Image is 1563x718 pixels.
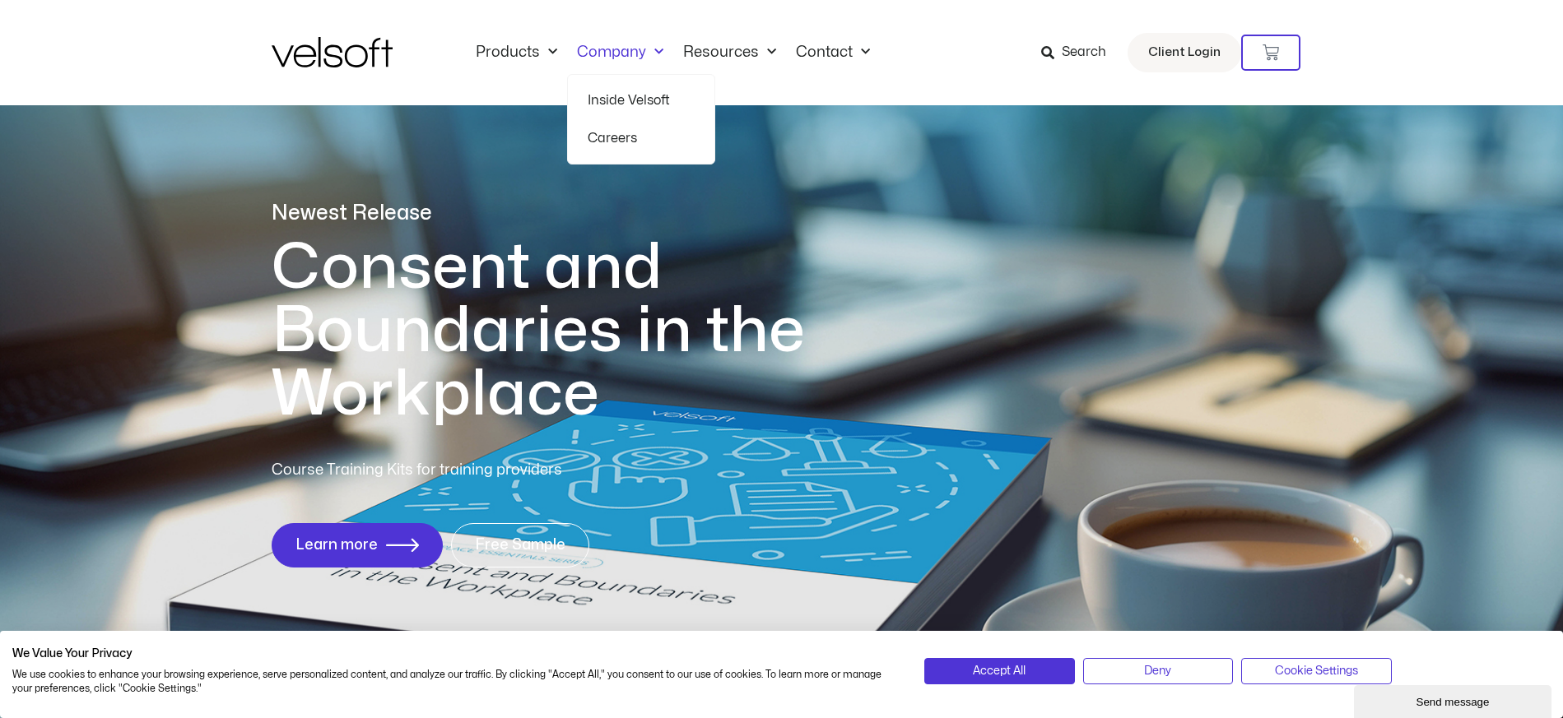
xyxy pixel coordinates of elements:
p: Course Training Kits for training providers [272,459,681,482]
h1: Consent and Boundaries in the Workplace [272,236,872,426]
h2: We Value Your Privacy [12,646,900,661]
a: CompanyMenu Toggle [567,44,673,62]
span: Learn more [295,537,378,554]
a: Inside Velsoft [588,81,695,119]
a: Careers [588,119,695,157]
span: Search [1062,42,1106,63]
nav: Menu [466,44,880,62]
a: Search [1041,39,1118,67]
a: Learn more [272,523,443,567]
span: Free Sample [475,537,565,554]
span: Cookie Settings [1275,662,1358,680]
button: Deny all cookies [1083,658,1234,684]
ul: CompanyMenu Toggle [567,74,715,164]
p: Newest Release [272,199,872,228]
a: ContactMenu Toggle [786,44,880,62]
a: ResourcesMenu Toggle [673,44,786,62]
span: Accept All [973,662,1026,680]
button: Accept all cookies [924,658,1075,684]
span: Deny [1144,662,1171,680]
img: Velsoft Training Materials [272,37,393,67]
a: Client Login [1128,33,1241,72]
p: We use cookies to enhance your browsing experience, serve personalized content, and analyze our t... [12,668,900,696]
span: Client Login [1148,42,1221,63]
a: Free Sample [451,523,589,567]
a: ProductsMenu Toggle [466,44,567,62]
button: Adjust cookie preferences [1241,658,1392,684]
iframe: chat widget [1354,682,1555,718]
